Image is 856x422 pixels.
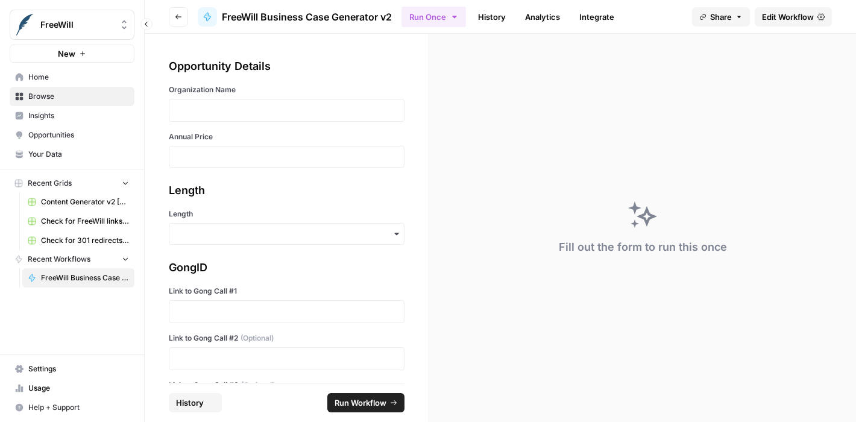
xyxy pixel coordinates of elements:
div: Length [169,182,404,199]
span: Check for 301 redirects on page Grid [41,235,129,246]
span: Recent Workflows [28,254,90,265]
a: Usage [10,379,134,398]
a: Home [10,68,134,87]
button: Run Workflow [327,393,404,412]
button: Recent Workflows [10,250,134,268]
span: (Optional) [241,333,274,344]
button: New [10,45,134,63]
span: FreeWill Business Case Generator v2 [41,272,129,283]
span: Insights [28,110,129,121]
label: Annual Price [169,131,404,142]
span: Run Workflow [335,397,386,409]
label: Length [169,209,404,219]
button: Run Once [401,7,466,27]
a: Opportunities [10,125,134,145]
span: Check for FreeWill links on partner's external website [41,216,129,227]
span: Share [710,11,732,23]
div: Fill out the form to run this once [559,239,727,256]
a: Check for 301 redirects on page Grid [22,231,134,250]
span: Browse [28,91,129,102]
button: History [169,393,222,412]
div: Opportunity Details [169,58,404,75]
a: Integrate [572,7,622,27]
span: Edit Workflow [762,11,814,23]
span: Help + Support [28,402,129,413]
span: Your Data [28,149,129,160]
span: Recent Grids [28,178,72,189]
label: Link to Gong Call #1 [169,286,404,297]
a: Insights [10,106,134,125]
a: Check for FreeWill links on partner's external website [22,212,134,231]
label: Organization Name [169,84,404,95]
a: Your Data [10,145,134,164]
span: FreeWill [40,19,113,31]
button: Recent Grids [10,174,134,192]
a: FreeWill Business Case Generator v2 [22,268,134,288]
button: Help + Support [10,398,134,417]
a: FreeWill Business Case Generator v2 [198,7,392,27]
span: Home [28,72,129,83]
span: FreeWill Business Case Generator v2 [222,10,392,24]
a: Browse [10,87,134,106]
span: Opportunities [28,130,129,140]
button: Workspace: FreeWill [10,10,134,40]
a: Edit Workflow [755,7,832,27]
a: Settings [10,359,134,379]
label: Link to Gong Call #3 [169,380,404,391]
span: Usage [28,383,129,394]
label: Link to Gong Call #2 [169,333,404,344]
span: (Optional) [241,380,274,391]
img: FreeWill Logo [14,14,36,36]
a: History [471,7,513,27]
span: History [176,397,204,409]
a: Analytics [518,7,567,27]
a: Content Generator v2 [DRAFT] Test [22,192,134,212]
span: New [58,48,75,60]
span: Content Generator v2 [DRAFT] Test [41,197,129,207]
button: Share [692,7,750,27]
div: GongID [169,259,404,276]
span: Settings [28,364,129,374]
